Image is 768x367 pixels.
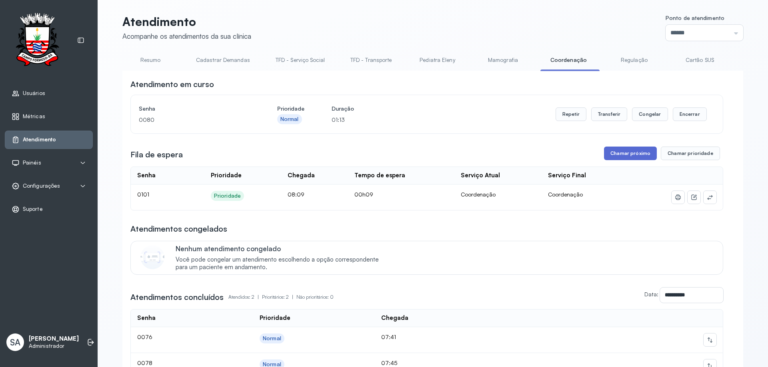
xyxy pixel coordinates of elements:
[548,191,583,198] span: Coordenação
[130,79,214,90] h3: Atendimento em curso
[292,294,293,300] span: |
[188,54,258,67] a: Cadastrar Demandas
[23,136,56,143] span: Atendimento
[12,136,86,144] a: Atendimento
[332,103,354,114] h4: Duração
[548,172,586,179] div: Serviço Final
[139,103,250,114] h4: Senha
[122,14,251,29] p: Atendimento
[632,107,668,121] button: Congelar
[277,103,304,114] h4: Prioridade
[475,54,531,67] a: Mamografia
[673,107,707,121] button: Encerrar
[296,292,334,303] p: Não prioritários: 0
[139,114,250,125] p: 0080
[176,256,387,271] span: Você pode congelar um atendimento escolhendo a opção correspondente para um paciente em andamento.
[23,113,45,120] span: Métricas
[260,314,290,322] div: Prioridade
[354,172,405,179] div: Tempo de espera
[12,89,86,97] a: Usuários
[23,183,60,189] span: Configurações
[661,147,720,160] button: Chamar prioridade
[137,333,152,340] span: 0076
[556,107,586,121] button: Repetir
[280,116,299,123] div: Normal
[672,54,728,67] a: Cartão SUS
[12,113,86,121] a: Métricas
[591,107,628,121] button: Transferir
[29,335,79,343] p: [PERSON_NAME]
[258,294,259,300] span: |
[666,14,724,21] span: Ponto de atendimento
[604,147,657,160] button: Chamar próximo
[332,114,354,125] p: 01:13
[381,359,397,366] span: 07:45
[23,206,43,212] span: Suporte
[288,191,304,198] span: 08:09
[228,292,262,303] p: Atendidos: 2
[262,292,296,303] p: Prioritários: 2
[381,333,396,340] span: 07:41
[130,292,224,303] h3: Atendimentos concluídos
[122,32,251,40] div: Acompanhe os atendimentos da sua clínica
[29,343,79,349] p: Administrador
[461,191,535,198] div: Coordenação
[644,291,658,298] label: Data:
[130,223,227,234] h3: Atendimentos congelados
[381,314,408,322] div: Chegada
[263,335,281,342] div: Normal
[8,13,66,68] img: Logotipo do estabelecimento
[23,159,41,166] span: Painéis
[211,172,242,179] div: Prioridade
[137,359,152,366] span: 0078
[137,314,156,322] div: Senha
[122,54,178,67] a: Resumo
[354,191,373,198] span: 00h09
[409,54,465,67] a: Pediatra Eleny
[137,172,156,179] div: Senha
[130,149,183,160] h3: Fila de espera
[23,90,45,97] span: Usuários
[137,191,149,198] span: 0101
[214,192,241,199] div: Prioridade
[288,172,315,179] div: Chegada
[176,244,387,253] p: Nenhum atendimento congelado
[342,54,400,67] a: TFD - Transporte
[606,54,662,67] a: Regulação
[140,245,164,269] img: Imagem de CalloutCard
[540,54,596,67] a: Coordenação
[461,172,500,179] div: Serviço Atual
[268,54,333,67] a: TFD - Serviço Social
